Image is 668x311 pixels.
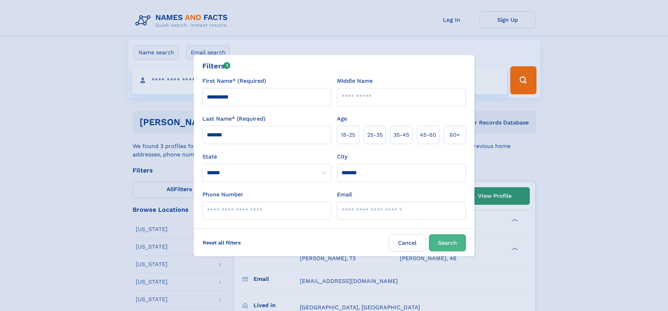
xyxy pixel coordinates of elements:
[337,115,347,123] label: Age
[202,115,265,123] label: Last Name* (Required)
[450,131,460,139] span: 60+
[389,234,426,251] label: Cancel
[337,77,373,85] label: Middle Name
[341,131,355,139] span: 18‑25
[420,131,436,139] span: 45‑60
[202,77,266,85] label: First Name* (Required)
[337,190,352,199] label: Email
[393,131,409,139] span: 35‑45
[202,61,231,71] div: Filters
[202,153,331,161] label: State
[429,234,466,251] button: Search
[202,190,243,199] label: Phone Number
[198,234,245,251] label: Reset all filters
[337,153,348,161] label: City
[367,131,383,139] span: 25‑35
